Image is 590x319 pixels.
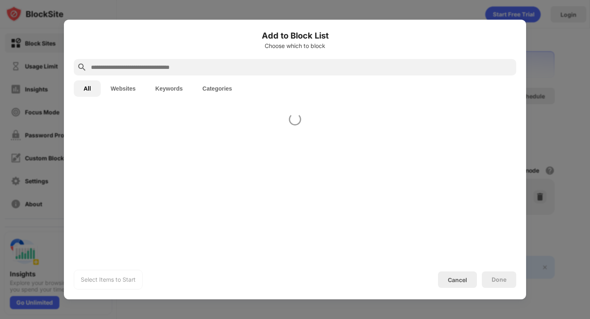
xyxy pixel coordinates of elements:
div: Select Items to Start [81,276,136,284]
button: All [74,80,101,97]
div: Done [492,276,506,283]
h6: Add to Block List [74,30,516,42]
div: Cancel [448,276,467,283]
img: search.svg [77,62,87,72]
button: Categories [193,80,242,97]
button: Websites [101,80,145,97]
button: Keywords [145,80,193,97]
div: Choose which to block [74,43,516,49]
